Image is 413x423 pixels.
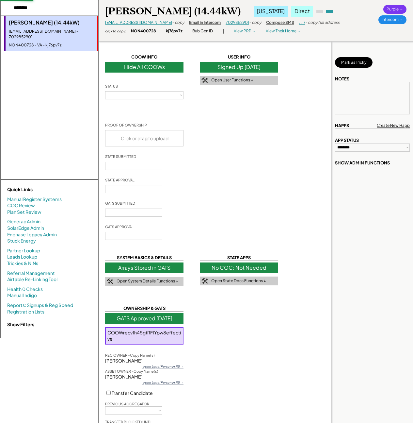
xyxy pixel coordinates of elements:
[105,224,134,229] div: GATS APPROVAL
[7,254,37,260] a: Leads Lookup
[7,321,34,327] strong: Show Filters
[105,29,126,33] div: click to copy:
[105,178,135,182] div: STATE APPROVAL
[234,28,256,34] div: View PRP →
[105,327,183,345] div: COOW effective
[105,313,183,324] div: GATS Approved [DATE]
[7,309,44,315] a: Registration Lists
[131,28,156,34] div: NON400728
[112,390,153,396] label: Transfer Candidate
[200,262,278,273] div: No COC; Not Needed
[142,364,183,369] div: open Legal Person in RB →
[254,6,288,16] div: [US_STATE]
[105,5,241,18] div: [PERSON_NAME] (14.44kW)
[335,123,349,128] div: HAPPS
[291,6,313,16] div: Direct
[200,62,278,72] div: Signed Up [DATE]
[249,20,261,25] div: - copy
[7,286,43,293] a: Health 0 Checks
[105,123,147,127] div: PROOF OF OWNERSHIP
[7,276,57,283] a: Airtable Re-Linking Tool
[200,54,278,60] div: USER INFO
[130,353,155,357] u: Copy Name(s)
[117,279,178,284] div: Open System Details Functions ↓
[266,28,301,34] div: View Their Home →
[172,20,184,25] div: - copy
[105,201,135,206] div: GATS SUBMITTED
[223,28,224,34] div: |
[335,57,373,68] button: Mark as Tricky
[383,5,406,14] div: Purple →
[189,20,221,25] div: Email in Intercom
[123,330,166,335] a: recv1h4SgtRFIYpw8
[335,137,359,143] div: APP STATUS
[266,20,294,25] div: Compose SMS
[7,260,38,267] a: Trickies & NINs
[105,84,118,89] div: STATUS
[192,28,213,34] div: Bub Gen ID
[201,77,208,83] img: tool-icon.png
[105,374,183,380] div: [PERSON_NAME]
[142,380,183,385] div: open Legal Person in RB →
[226,20,249,25] a: 7029852901
[105,262,183,273] div: Arrays Stored in GATS
[211,77,253,83] div: Open User Functions ↓
[7,238,36,244] a: Stuck Energy
[211,278,266,284] div: Open State Docs Functions ↓
[7,225,44,231] a: SolarEdge Admin
[7,218,40,225] a: Generac Admin
[9,19,94,26] div: [PERSON_NAME] (14.44kW)
[9,29,94,40] div: [EMAIL_ADDRESS][DOMAIN_NAME] - 7029852901
[105,154,136,159] div: STATE SUBMITTED
[7,270,55,277] a: Referral Management
[105,353,155,358] div: REC OWNER -
[105,20,172,25] a: [EMAIL_ADDRESS][DOMAIN_NAME]
[7,247,40,254] a: Partner Lookup
[107,279,113,284] img: tool-icon.png
[7,292,37,299] a: Manual Indigo
[7,209,41,215] a: Plan Set Review
[105,54,183,60] div: COOW INFO
[134,369,158,373] u: Copy Name(s)
[9,42,94,48] div: NON400728 - VA - kj76pv7z
[7,186,72,193] div: Quick Links
[335,76,349,82] div: NOTES
[105,130,184,146] div: Click or drag to upload
[105,255,183,261] div: SYSTEM BASICS & DETAILS
[299,20,305,25] a: , , /
[335,160,390,166] div: SHOW ADMIN FUNCTIONS
[305,20,340,25] div: - copy full address
[105,401,149,406] div: PREVIOUS AGGREGATOR
[105,305,183,312] div: OWNERSHIP & GATS
[7,231,57,238] a: Enphase Legacy Admin
[7,202,35,209] a: COC Review
[200,255,278,261] div: STATE APPS
[377,123,410,128] div: Create New Happ
[105,369,158,374] div: ASSET OWNER -
[105,62,183,72] div: Hide All COOWs
[166,28,183,34] div: kj76pv7z
[105,358,183,364] div: [PERSON_NAME]
[201,278,208,284] img: tool-icon.png
[7,302,73,309] a: Reports: Signups & Reg Speed
[7,196,62,203] a: Manual Register Systems
[378,15,406,24] div: Intercom →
